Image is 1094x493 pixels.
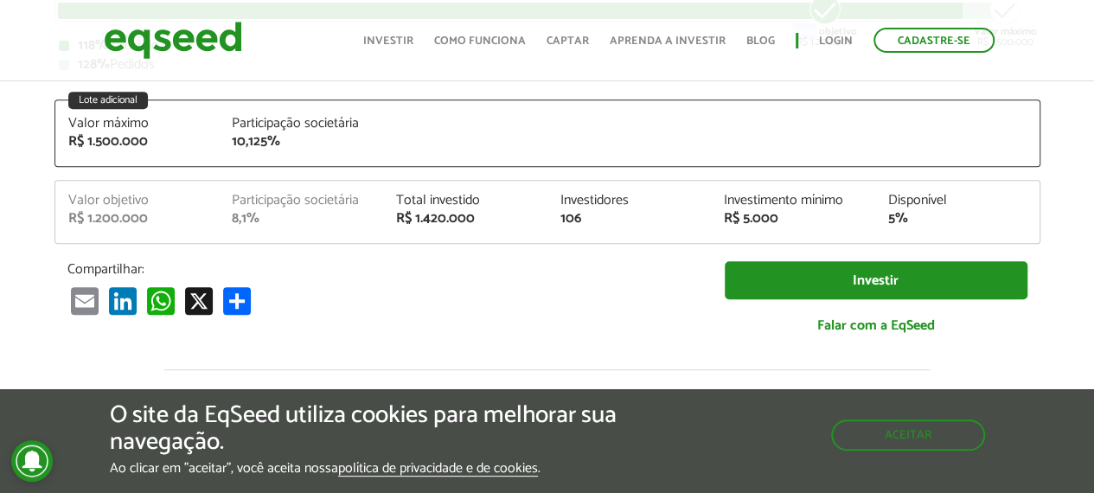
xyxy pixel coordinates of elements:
p: Compartilhar: [67,261,699,278]
a: Login [819,35,853,47]
div: 5% [888,212,1027,226]
a: Como funciona [434,35,526,47]
div: 106 [560,212,698,226]
img: EqSeed [104,17,242,63]
a: Investir [363,35,413,47]
a: Compartilhar [220,286,254,315]
div: Valor máximo [68,117,207,131]
div: Investimento mínimo [724,194,862,208]
p: Ao clicar em "aceitar", você aceita nossa . [110,460,635,477]
a: política de privacidade e de cookies [338,462,538,477]
a: X [182,286,216,315]
h5: O site da EqSeed utiliza cookies para melhorar sua navegação. [110,402,635,456]
button: Aceitar [831,419,985,451]
div: 8,1% [232,212,370,226]
div: R$ 1.200.000 [68,212,207,226]
a: WhatsApp [144,286,178,315]
div: Investidores [560,194,698,208]
div: Participação societária [232,194,370,208]
div: R$ 1.420.000 [396,212,534,226]
a: Email [67,286,102,315]
div: R$ 1.500.000 [68,135,207,149]
div: Total investido [396,194,534,208]
div: R$ 5.000 [724,212,862,226]
a: Aprenda a investir [610,35,726,47]
div: Lote adicional [68,92,148,109]
div: Disponível [888,194,1027,208]
a: Falar com a EqSeed [725,308,1027,343]
a: Cadastre-se [873,28,995,53]
a: Investir [725,261,1027,300]
div: Participação societária [232,117,370,131]
div: Valor objetivo [68,194,207,208]
a: Captar [547,35,589,47]
a: LinkedIn [106,286,140,315]
div: 10,125% [232,135,370,149]
a: Blog [746,35,775,47]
